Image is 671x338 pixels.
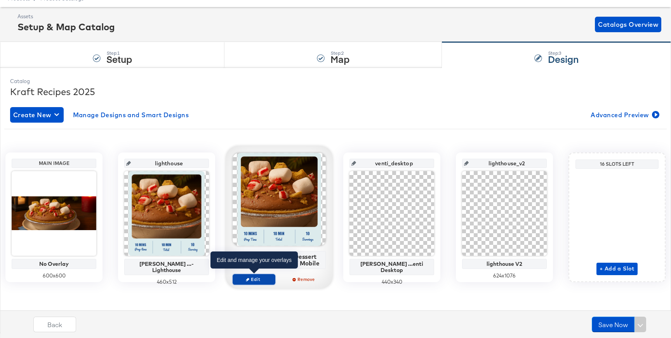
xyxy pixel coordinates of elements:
[577,161,657,167] div: 16 Slots Left
[548,50,579,56] div: Step: 3
[10,78,661,85] div: Catalog
[287,276,322,282] span: Remove
[548,52,579,65] strong: Design
[283,274,326,285] button: Remove
[10,107,64,123] button: Create New
[591,109,658,120] span: Advanced Preview
[233,274,275,285] button: Edit
[124,278,209,286] div: 460 x 512
[595,17,661,32] button: Catalogs Overview
[600,264,634,274] span: + Add a Slot
[235,253,324,267] div: [PERSON_NAME] Dessert DP...25 - CORE Venti Mobile
[330,50,349,56] div: Step: 2
[33,317,76,332] button: Back
[596,263,638,275] button: + Add a Slot
[73,109,189,120] span: Manage Designs and Smart Designs
[351,261,432,273] div: [PERSON_NAME] ...enti Desktop
[464,261,545,267] div: lighthouse V2
[14,160,94,166] div: Main Image
[462,272,547,279] div: 624 x 1076
[106,50,132,56] div: Step: 1
[236,276,272,282] span: Edit
[70,107,192,123] button: Manage Designs and Smart Designs
[10,85,661,98] div: Kraft Recipes 2025
[106,52,132,65] strong: Setup
[126,261,207,273] div: [PERSON_NAME] ...- Lighthouse
[14,261,94,267] div: No Overlay
[12,272,96,279] div: 600 x 600
[17,13,115,20] div: Assets
[592,317,634,332] button: Save Now
[17,20,115,33] div: Setup & Map Catalog
[349,278,434,286] div: 440 x 340
[330,52,349,65] strong: Map
[588,107,661,123] button: Advanced Preview
[13,109,61,120] span: Create New
[598,19,658,30] span: Catalogs Overview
